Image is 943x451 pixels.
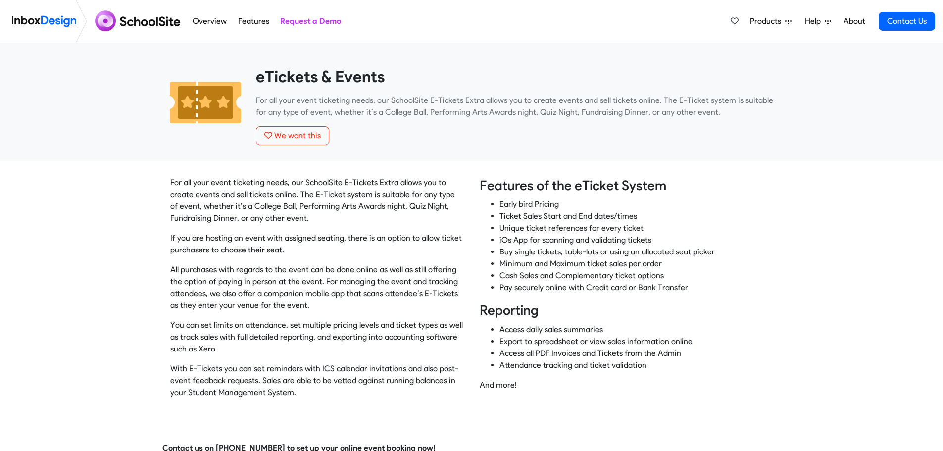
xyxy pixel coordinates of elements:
[499,222,773,234] li: Unique ticket references for every ticket
[480,379,773,391] p: And more!
[499,234,773,246] li: iOs App for scanning and validating tickets
[879,12,935,31] a: Contact Us
[499,258,773,270] li: Minimum and Maximum ticket sales per order
[256,95,774,118] p: For all your event ticketing needs, our SchoolSite E-Tickets Extra allows you to create events an...
[499,336,773,348] li: Export to spreadsheet or view sales information online
[805,15,825,27] span: Help
[480,301,773,319] h4: Reporting
[750,15,785,27] span: Products
[170,177,464,224] p: For all your event ticketing needs, our SchoolSite E-Tickets Extra allows you to create events an...
[235,11,272,31] a: Features
[499,324,773,336] li: Access daily sales summaries
[170,264,464,311] p: All purchases with regards to the event can be done online as well as still offering the option o...
[801,11,835,31] a: Help
[170,232,464,256] p: If you are hosting an event with assigned seating, there is an option to allow ticket purchasers ...
[480,177,773,195] h4: Features of the eTicket System
[170,363,464,399] p: With E-Tickets you can set reminders with ICS calendar invitations and also post-event feedback r...
[91,9,187,33] img: schoolsite logo
[499,246,773,258] li: Buy single tickets, table-lots or using an allocated seat picker
[274,131,321,140] span: We want this
[277,11,344,31] a: Request a Demo
[256,126,329,145] button: We want this
[499,359,773,371] li: Attendance tracking and ticket validation
[746,11,795,31] a: Products
[190,11,230,31] a: Overview
[499,210,773,222] li: Ticket Sales Start and End dates/times
[841,11,868,31] a: About
[499,270,773,282] li: Cash Sales and Complementary ticket options
[256,67,774,87] heading: eTickets & Events
[499,199,773,210] li: Early bird Pricing
[499,282,773,294] li: Pay securely online with Credit card or Bank Transfer
[170,67,241,138] img: 2022_01_12_icon_ticket.svg
[499,348,773,359] li: Access all PDF Invoices and Tickets from the Admin
[170,319,464,355] p: You can set limits on attendance, set multiple pricing levels and ticket types as well as track s...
